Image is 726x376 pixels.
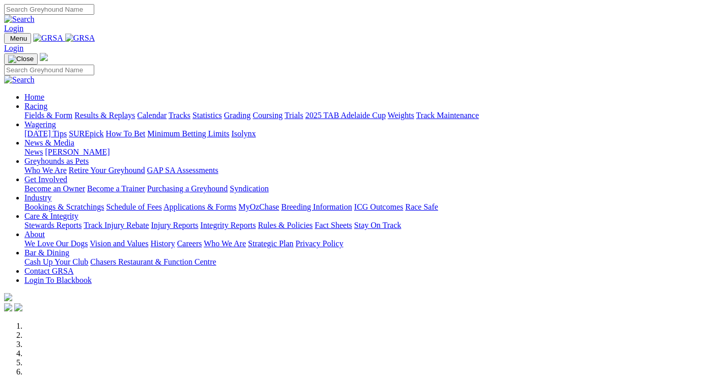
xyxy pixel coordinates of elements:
[14,303,22,311] img: twitter.svg
[24,166,67,175] a: Who We Are
[315,221,352,229] a: Fact Sheets
[24,157,89,165] a: Greyhounds as Pets
[24,111,722,120] div: Racing
[24,166,722,175] div: Greyhounds as Pets
[40,53,48,61] img: logo-grsa-white.png
[224,111,251,120] a: Grading
[90,239,148,248] a: Vision and Values
[147,184,228,193] a: Purchasing a Greyhound
[177,239,202,248] a: Careers
[24,184,722,193] div: Get Involved
[253,111,283,120] a: Coursing
[147,129,229,138] a: Minimum Betting Limits
[4,33,31,44] button: Toggle navigation
[24,120,56,129] a: Wagering
[65,34,95,43] img: GRSA
[84,221,149,229] a: Track Injury Rebate
[4,75,35,84] img: Search
[10,35,27,42] span: Menu
[24,203,104,211] a: Bookings & Scratchings
[24,257,88,266] a: Cash Up Your Club
[284,111,303,120] a: Trials
[354,203,403,211] a: ICG Outcomes
[106,203,162,211] a: Schedule of Fees
[24,129,722,138] div: Wagering
[24,248,69,257] a: Bar & Dining
[24,239,88,248] a: We Love Our Dogs
[4,53,38,65] button: Toggle navigation
[24,276,92,284] a: Login To Blackbook
[354,221,401,229] a: Stay On Track
[4,293,12,301] img: logo-grsa-white.png
[405,203,438,211] a: Race Safe
[24,138,74,147] a: News & Media
[24,257,722,267] div: Bar & Dining
[24,221,82,229] a: Stewards Reports
[193,111,222,120] a: Statistics
[24,148,43,156] a: News
[24,111,72,120] a: Fields & Form
[305,111,386,120] a: 2025 TAB Adelaide Cup
[137,111,167,120] a: Calendar
[258,221,313,229] a: Rules & Policies
[295,239,343,248] a: Privacy Policy
[24,148,722,157] div: News & Media
[69,166,145,175] a: Retire Your Greyhound
[45,148,110,156] a: [PERSON_NAME]
[231,129,256,138] a: Isolynx
[169,111,191,120] a: Tracks
[4,4,94,15] input: Search
[150,239,175,248] a: History
[151,221,198,229] a: Injury Reports
[8,55,34,63] img: Close
[24,203,722,212] div: Industry
[200,221,256,229] a: Integrity Reports
[24,267,73,275] a: Contact GRSA
[230,184,268,193] a: Syndication
[147,166,219,175] a: GAP SA Assessments
[388,111,414,120] a: Weights
[33,34,63,43] img: GRSA
[24,129,67,138] a: [DATE] Tips
[24,212,78,220] a: Care & Integrity
[24,184,85,193] a: Become an Owner
[24,193,51,202] a: Industry
[4,44,23,52] a: Login
[24,175,67,184] a: Get Involved
[416,111,479,120] a: Track Maintenance
[106,129,146,138] a: How To Bet
[4,15,35,24] img: Search
[281,203,352,211] a: Breeding Information
[24,239,722,248] div: About
[69,129,103,138] a: SUREpick
[248,239,293,248] a: Strategic Plan
[87,184,145,193] a: Become a Trainer
[24,102,47,110] a: Racing
[24,221,722,230] div: Care & Integrity
[74,111,135,120] a: Results & Replays
[204,239,246,248] a: Who We Are
[164,203,236,211] a: Applications & Forms
[90,257,216,266] a: Chasers Restaurant & Function Centre
[4,24,23,33] a: Login
[24,93,44,101] a: Home
[4,303,12,311] img: facebook.svg
[4,65,94,75] input: Search
[24,230,45,239] a: About
[238,203,279,211] a: MyOzChase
